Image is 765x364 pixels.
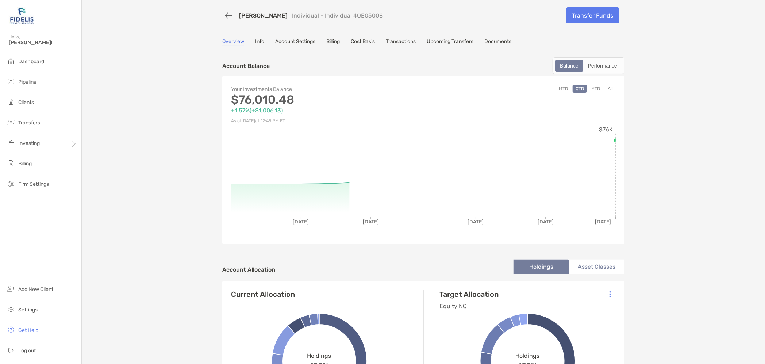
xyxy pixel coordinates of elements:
[222,61,270,70] p: Account Balance
[7,284,15,293] img: add_new_client icon
[293,219,309,225] tspan: [DATE]
[275,38,315,46] a: Account Settings
[231,95,423,104] p: $76,010.48
[553,57,624,74] div: segmented control
[484,38,511,46] a: Documents
[439,290,499,299] h4: Target Allocation
[326,38,340,46] a: Billing
[18,79,36,85] span: Pipeline
[231,116,423,126] p: As of [DATE] at 12:45 PM ET
[595,219,611,225] tspan: [DATE]
[589,85,603,93] button: YTD
[222,38,244,46] a: Overview
[7,57,15,65] img: dashboard icon
[18,140,40,146] span: Investing
[584,61,621,71] div: Performance
[573,85,587,93] button: QTD
[7,118,15,127] img: transfers icon
[569,260,624,274] li: Asset Classes
[538,219,554,225] tspan: [DATE]
[231,290,295,299] h4: Current Allocation
[556,61,583,71] div: Balance
[7,97,15,106] img: clients icon
[18,161,32,167] span: Billing
[363,219,379,225] tspan: [DATE]
[18,307,38,313] span: Settings
[351,38,375,46] a: Cost Basis
[9,39,77,46] span: [PERSON_NAME]!
[307,352,331,359] span: Holdings
[386,38,416,46] a: Transactions
[239,12,288,19] a: [PERSON_NAME]
[566,7,619,23] a: Transfer Funds
[231,106,423,115] p: +1.57% ( +$1,006.13 )
[9,3,35,29] img: Zoe Logo
[610,291,611,298] img: Icon List Menu
[439,302,499,311] p: Equity NQ
[18,120,40,126] span: Transfers
[7,346,15,355] img: logout icon
[222,266,275,273] h4: Account Allocation
[7,159,15,168] img: billing icon
[7,77,15,86] img: pipeline icon
[605,85,616,93] button: All
[292,12,383,19] p: Individual - Individual 4QE05008
[18,348,36,354] span: Log out
[18,286,53,292] span: Add New Client
[7,305,15,314] img: settings icon
[18,58,44,65] span: Dashboard
[516,352,540,359] span: Holdings
[231,85,423,94] p: Your Investments Balance
[18,327,38,333] span: Get Help
[468,219,484,225] tspan: [DATE]
[427,38,473,46] a: Upcoming Transfers
[255,38,264,46] a: Info
[18,181,49,187] span: Firm Settings
[514,260,569,274] li: Holdings
[556,85,571,93] button: MTD
[7,138,15,147] img: investing icon
[18,99,34,106] span: Clients
[599,126,613,133] tspan: $76K
[7,325,15,334] img: get-help icon
[7,179,15,188] img: firm-settings icon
